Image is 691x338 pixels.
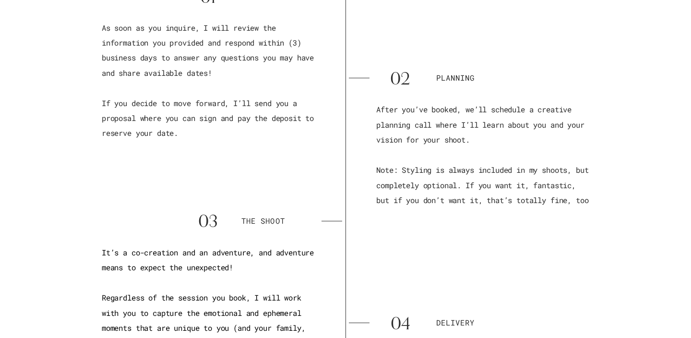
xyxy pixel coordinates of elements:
[376,104,588,145] span: After you’ve booked, we’ll schedule a creative planning call where I’ll learn about you and your ...
[241,216,285,226] span: The Shoot
[102,23,318,78] span: As soon as you inquire, I will review the information you provided and respond within (3) busines...
[436,318,475,327] span: Delivery
[102,247,318,273] span: It’s a co-creation and an adventure, and adventure means to expect the unexpected!
[102,98,318,138] span: If you decide to move forward, I’ll send you a proposal where you can sign and pay the deposit to...
[391,312,410,334] span: 04
[376,165,593,205] span: Note: Styling is always included in my shoots, but completely optional. If you want it, fantastic...
[436,73,475,83] span: Planning
[390,67,410,89] span: 02
[198,210,218,231] span: 03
